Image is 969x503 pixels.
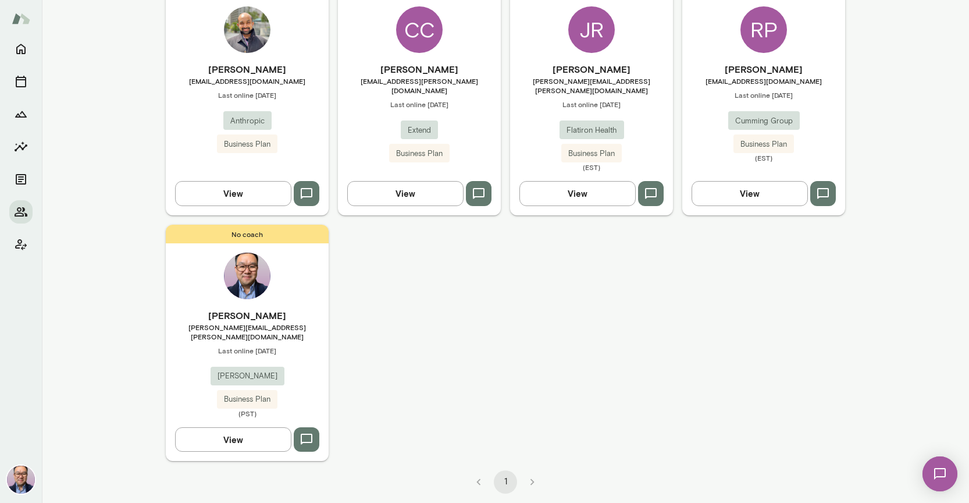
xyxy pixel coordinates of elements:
[166,225,329,243] span: No coach
[217,394,277,405] span: Business Plan
[396,6,443,53] div: CC
[692,181,808,206] button: View
[682,153,845,162] span: (EST)
[211,370,284,382] span: [PERSON_NAME]
[682,76,845,86] span: [EMAIL_ADDRESS][DOMAIN_NAME]
[728,115,800,127] span: Cumming Group
[338,76,501,95] span: [EMAIL_ADDRESS][PERSON_NAME][DOMAIN_NAME]
[166,461,845,494] div: pagination
[9,200,33,224] button: Members
[510,76,673,95] span: [PERSON_NAME][EMAIL_ADDRESS][PERSON_NAME][DOMAIN_NAME]
[9,102,33,126] button: Growth Plan
[519,181,636,206] button: View
[338,62,501,76] h6: [PERSON_NAME]
[166,62,329,76] h6: [PERSON_NAME]
[401,125,438,136] span: Extend
[568,6,615,53] div: JR
[9,37,33,61] button: Home
[224,253,270,299] img: Valentin Wu
[166,409,329,418] span: (PST)
[465,470,546,494] nav: pagination navigation
[740,6,787,53] div: RP
[733,139,794,150] span: Business Plan
[682,62,845,76] h6: [PERSON_NAME]
[9,233,33,256] button: Client app
[166,323,329,341] span: [PERSON_NAME][EMAIL_ADDRESS][PERSON_NAME][DOMAIN_NAME]
[224,6,270,53] img: Krishna Sounderrajan
[9,70,33,93] button: Sessions
[217,139,277,150] span: Business Plan
[166,90,329,100] span: Last online [DATE]
[166,309,329,323] h6: [PERSON_NAME]
[338,100,501,109] span: Last online [DATE]
[560,125,624,136] span: Flatiron Health
[166,76,329,86] span: [EMAIL_ADDRESS][DOMAIN_NAME]
[9,135,33,158] button: Insights
[7,466,35,494] img: Valentin Wu
[175,427,291,452] button: View
[510,162,673,172] span: (EST)
[389,148,450,160] span: Business Plan
[510,100,673,109] span: Last online [DATE]
[561,148,622,160] span: Business Plan
[9,168,33,191] button: Documents
[494,470,517,494] button: page 1
[223,115,272,127] span: Anthropic
[510,62,673,76] h6: [PERSON_NAME]
[12,8,30,30] img: Mento
[175,181,291,206] button: View
[166,346,329,355] span: Last online [DATE]
[347,181,464,206] button: View
[682,90,845,100] span: Last online [DATE]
